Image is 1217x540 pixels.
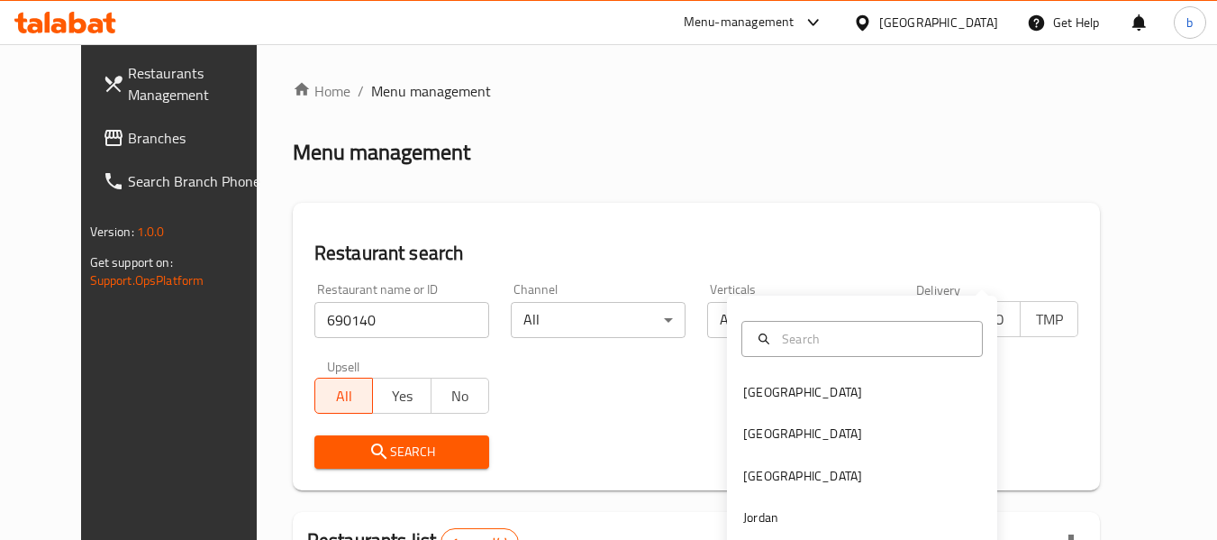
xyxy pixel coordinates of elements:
div: [GEOGRAPHIC_DATA] [743,424,862,444]
span: Menu management [371,80,491,102]
input: Search for restaurant name or ID.. [314,302,489,338]
button: Search [314,435,489,469]
a: Search Branch Phone [88,160,285,203]
div: [GEOGRAPHIC_DATA] [879,13,998,32]
a: Branches [88,116,285,160]
span: Restaurants Management [128,62,270,105]
span: Get support on: [90,251,173,274]
label: Delivery [916,283,961,296]
span: All [322,383,366,409]
li: / [358,80,364,102]
span: 1.0.0 [137,220,165,243]
span: No [439,383,482,409]
button: Yes [372,378,431,414]
span: Search Branch Phone [128,170,270,192]
nav: breadcrumb [293,80,1101,102]
span: Branches [128,127,270,149]
button: No [431,378,489,414]
label: Upsell [327,360,360,372]
a: Home [293,80,350,102]
a: Restaurants Management [88,51,285,116]
div: Jordan [743,508,778,527]
a: Support.OpsPlatform [90,269,204,292]
span: TMP [1028,307,1071,333]
div: Menu-management [684,12,795,33]
span: b [1186,13,1193,32]
span: Yes [380,383,423,409]
span: Version: [90,220,134,243]
div: [GEOGRAPHIC_DATA] [743,466,862,486]
input: Search [775,329,971,349]
h2: Menu management [293,138,470,167]
div: [GEOGRAPHIC_DATA] [743,382,862,402]
button: TMP [1020,301,1078,337]
div: All [511,302,686,338]
button: All [314,378,373,414]
h2: Restaurant search [314,240,1079,267]
div: All [707,302,882,338]
span: Search [329,441,475,463]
